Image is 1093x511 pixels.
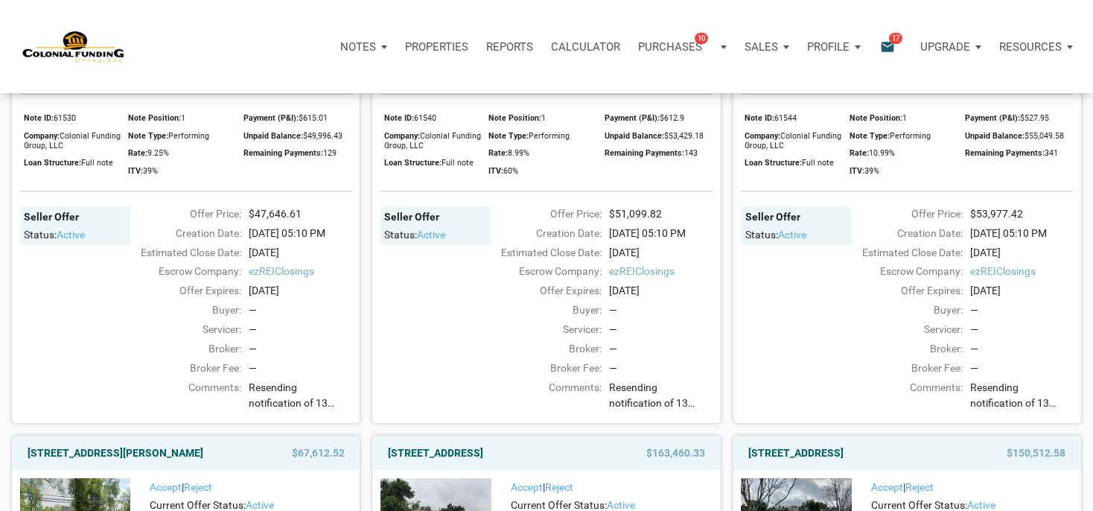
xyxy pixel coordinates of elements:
[748,444,844,462] a: [STREET_ADDRESS]
[484,206,602,222] div: Offer Price:
[745,40,778,54] p: Sales
[889,32,902,44] span: 17
[545,481,573,493] a: Reject
[384,210,487,223] div: Seller Offer
[54,113,76,123] span: 61530
[388,444,483,462] a: [STREET_ADDRESS]
[844,245,963,261] div: Estimated Close Date:
[168,131,209,141] span: Performing
[22,30,125,64] img: NoteUnlimited
[695,32,708,44] span: 10
[488,131,529,141] span: Note Type:
[396,25,477,69] a: Properties
[871,481,903,493] a: Accept
[128,166,143,176] span: ITV:
[967,499,995,511] span: active
[150,481,212,493] span: |
[484,245,602,261] div: Estimated Close Date:
[249,362,257,374] span: —
[970,341,1074,357] div: —
[484,226,602,241] div: Creation Date:
[484,302,602,318] div: Buyer:
[963,245,1081,261] div: [DATE]
[602,283,720,299] div: [DATE]
[484,341,602,357] div: Broker:
[963,226,1081,241] div: [DATE] 05:10 PM
[150,481,182,493] a: Accept
[503,166,518,176] span: 60%
[340,40,376,54] p: Notes
[850,131,890,141] span: Note Type:
[123,341,241,357] div: Broker:
[243,131,303,141] span: Unpaid Balance:
[869,148,895,158] span: 10.99%
[609,362,617,374] span: —
[965,131,1025,141] span: Unpaid Balance:
[965,148,1045,158] span: Remaining Payments:
[414,113,436,123] span: 61540
[147,148,169,158] span: 9.25%
[736,25,798,69] a: Sales
[150,499,246,511] span: Current Offer Status:
[24,229,57,241] span: Status:
[602,245,720,261] div: [DATE]
[745,131,841,150] span: Colonial Funding Group, LLC
[551,40,620,54] p: Calculator
[323,148,337,158] span: 129
[890,131,931,141] span: Performing
[384,131,481,150] span: Colonial Funding Group, LLC
[488,148,508,158] span: Rate:
[1045,148,1058,158] span: 341
[871,481,934,493] span: |
[24,210,127,223] div: Seller Offer
[844,322,963,337] div: Servicer:
[484,283,602,299] div: Offer Expires:
[850,113,902,123] span: Note Position:
[990,25,1082,69] a: Resources
[123,264,241,279] div: Escrow Company:
[879,38,896,55] i: email
[970,322,1074,337] div: —
[249,322,352,337] div: —
[249,302,352,318] div: —
[241,283,360,299] div: [DATE]
[911,25,990,69] button: Upgrade
[292,444,345,462] span: $67,612.52
[243,113,299,123] span: Payment (P&I):
[24,158,81,168] span: Loan Structure:
[999,40,1062,54] p: Resources
[243,148,323,158] span: Remaining Payments:
[629,25,736,69] a: Purchases10
[331,25,396,69] button: Notes
[484,361,602,376] div: Broker Fee:
[57,229,85,241] span: active
[477,25,542,69] button: Reports
[844,226,963,241] div: Creation Date:
[529,131,570,141] span: Performing
[798,25,870,69] a: Profile
[871,499,967,511] span: Current Offer Status:
[384,131,420,141] span: Company:
[905,481,934,493] a: Reject
[609,264,713,279] span: ezREIClosings
[184,481,212,493] a: Reject
[143,166,158,176] span: 39%
[844,361,963,376] div: Broker Fee:
[417,229,445,241] span: active
[850,148,869,158] span: Rate:
[1025,131,1064,141] span: $55,049.58
[442,158,474,168] span: Full note
[484,264,602,279] div: Escrow Company:
[970,380,1074,411] span: Resending notification of 13 notes available for purchase.
[241,245,360,261] div: [DATE]
[609,380,713,411] span: Resending notification of 13 notes available for purchase.
[970,264,1074,279] span: ezREIClosings
[484,322,602,337] div: Servicer:
[745,229,778,241] span: Status:
[605,131,664,141] span: Unpaid Balance:
[511,481,543,493] a: Accept
[664,131,704,141] span: $53,429.18
[123,245,241,261] div: Estimated Close Date:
